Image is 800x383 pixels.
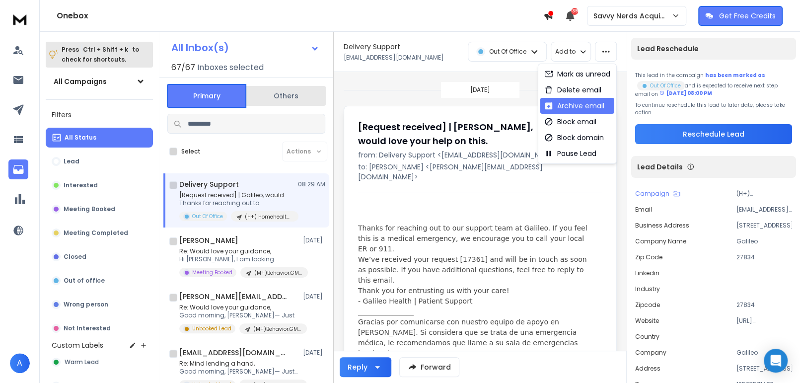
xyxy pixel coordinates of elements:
[358,296,594,306] p: - Galileo Health | Patient Support
[179,247,298,255] p: Re: Would love your guidance,
[171,62,195,74] span: 67 / 67
[635,222,689,230] p: Business Address
[192,325,231,332] p: Unbooked Lead
[303,349,325,357] p: [DATE]
[635,365,660,373] p: Address
[64,205,115,213] p: Meeting Booked
[736,190,792,198] p: (H+) Homehealth.GMB.Q325
[544,101,604,111] div: Archive email
[470,86,490,94] p: [DATE]
[358,150,602,160] p: from: Delivery Support <[EMAIL_ADDRESS][DOMAIN_NAME]>
[81,44,130,55] span: Ctrl + Shift + k
[358,120,535,148] h1: [Request received] | [PERSON_NAME], would love your help on this.
[637,44,699,54] p: Lead Reschedule
[635,237,686,245] p: Company Name
[489,48,526,56] p: Out Of Office
[635,285,660,293] p: Industry
[181,148,201,155] label: Select
[399,357,459,377] button: Forward
[197,62,264,74] h3: Inboxes selected
[736,317,792,325] p: [URL][DOMAIN_NAME]
[344,42,400,52] h1: Delivery Support
[544,149,596,158] div: Pause Lead
[358,162,602,182] p: to: [PERSON_NAME] <[PERSON_NAME][EMAIL_ADDRESS][DOMAIN_NAME]>
[52,340,103,350] h3: Custom Labels
[736,222,792,230] p: [STREET_ADDRESS]
[64,277,105,285] p: Out of office
[659,89,712,97] div: [DATE] 08:00 PM
[10,10,30,28] img: logo
[544,85,601,95] div: Delete email
[246,85,326,107] button: Others
[179,255,298,263] p: Hi [PERSON_NAME], I am looking
[64,324,111,332] p: Not Interested
[544,69,610,79] div: Mark as unread
[719,11,776,21] p: Get Free Credits
[64,301,108,308] p: Wrong person
[179,368,298,376] p: Good morning, [PERSON_NAME]— Just gave
[650,82,681,89] p: Out Of Office
[54,77,107,86] h1: All Campaigns
[635,206,652,214] p: Email
[254,269,302,277] p: (M+)Behavior.GMB.Q32025
[167,84,246,108] button: Primary
[635,101,792,116] p: To continue reschedule this lead to later date, please take action.
[635,72,792,97] div: This lead in the campaign and is expected to receive next step email on
[303,293,325,301] p: [DATE]
[635,333,659,341] p: Country
[736,365,792,373] p: [STREET_ADDRESS]
[62,45,139,65] p: Press to check for shortcuts.
[358,223,594,254] p: Thanks for reaching out to our support team at Galileo. If you feel this is a medical emergency, ...
[298,180,325,188] p: 08:29 AM
[571,8,578,15] span: 39
[555,48,576,56] p: Add to
[179,235,238,245] h1: [PERSON_NAME]
[57,10,543,22] h1: Onebox
[245,213,292,221] p: (H+) Homehealth.GMB.Q325
[358,254,594,286] p: We’ve received your request [17361] and will be in touch as soon as possible. If you have additio...
[736,301,792,309] p: 27834
[179,304,298,311] p: Re: Would love your guidance,
[348,362,367,372] div: Reply
[635,253,662,261] p: Zip Code
[179,311,298,319] p: Good morning, [PERSON_NAME]— Just
[179,191,298,199] p: [Request received] | Galileo, would
[358,317,594,359] p: Gracias por comunicarse con nuestro equipo de apoyo en [PERSON_NAME]. Si considera que se trata d...
[544,133,604,143] div: Block domain
[253,325,301,333] p: (M+)Behavior.GMB.Q32025
[64,253,86,261] p: Closed
[179,199,298,207] p: Thanks for reaching out to
[192,269,232,276] p: Meeting Booked
[736,237,792,245] p: Galileo
[64,229,128,237] p: Meeting Completed
[303,236,325,244] p: [DATE]
[637,162,683,172] p: Lead Details
[65,358,99,366] span: Warm Lead
[736,206,792,214] p: [EMAIL_ADDRESS][DOMAIN_NAME]
[635,124,792,144] button: Reschedule Lead
[736,349,792,357] p: Galileo
[179,360,298,368] p: Re: Mind lending a hand,
[192,213,223,220] p: Out Of Office
[635,269,659,277] p: Linkedin
[544,117,596,127] div: Block email
[358,286,594,296] p: Thank you for entrusting us with your care!
[171,43,229,53] h1: All Inbox(s)
[358,306,594,317] p: ________________
[64,181,98,189] p: Interested
[65,134,96,142] p: All Status
[64,157,79,165] p: Lead
[736,253,792,261] p: 27834
[46,108,153,122] h3: Filters
[179,179,239,189] h1: Delivery Support
[344,54,444,62] p: [EMAIL_ADDRESS][DOMAIN_NAME]
[179,292,289,302] h1: [PERSON_NAME][EMAIL_ADDRESS][DOMAIN_NAME]
[635,190,669,198] p: Campaign
[593,11,671,21] p: Savvy Nerds Acquisition
[635,301,660,309] p: Zipcode
[635,317,659,325] p: Website
[764,349,788,373] div: Open Intercom Messenger
[179,348,289,358] h1: [EMAIL_ADDRESS][DOMAIN_NAME]
[635,349,666,357] p: Company
[705,72,765,79] span: has been marked as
